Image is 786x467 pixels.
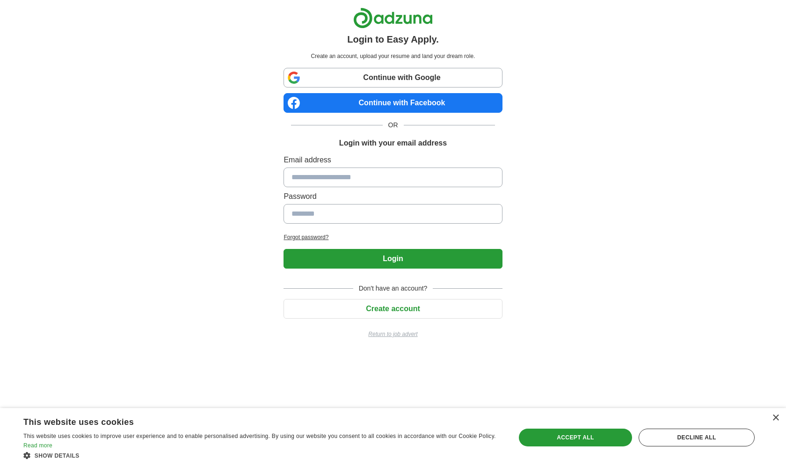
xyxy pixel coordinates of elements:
a: Forgot password? [284,233,502,241]
div: Show details [23,451,501,460]
label: Email address [284,154,502,166]
span: Show details [35,452,80,459]
a: Continue with Google [284,68,502,88]
p: Create an account, upload your resume and land your dream role. [285,52,500,60]
span: OR [383,120,404,130]
div: Accept all [519,429,632,446]
div: Decline all [639,429,755,446]
a: Create account [284,305,502,313]
span: This website uses cookies to improve user experience and to enable personalised advertising. By u... [23,433,496,439]
img: Adzuna logo [353,7,433,29]
button: Login [284,249,502,269]
div: Close [772,415,779,422]
a: Read more, opens a new window [23,442,52,449]
label: Password [284,191,502,202]
div: This website uses cookies [23,414,478,428]
span: Don't have an account? [353,284,433,293]
h1: Login with your email address [339,138,447,149]
button: Create account [284,299,502,319]
a: Return to job advert [284,330,502,338]
a: Continue with Facebook [284,93,502,113]
h1: Login to Easy Apply. [347,32,439,46]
